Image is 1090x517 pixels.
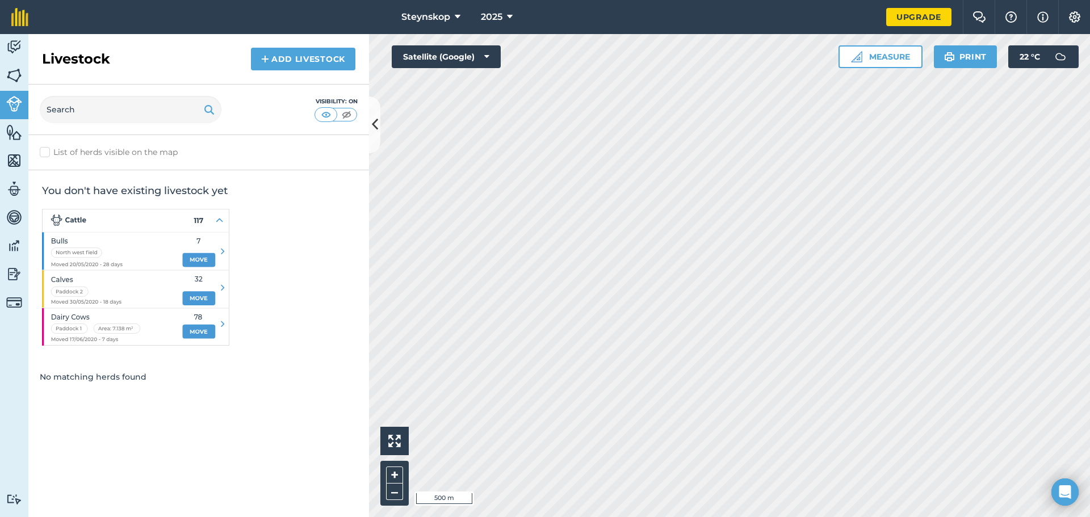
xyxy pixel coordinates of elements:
[1008,45,1079,68] button: 22 °C
[261,52,269,66] img: svg+xml;base64,PHN2ZyB4bWxucz0iaHR0cDovL3d3dy53My5vcmcvMjAwMC9zdmciIHdpZHRoPSIxNCIgaGVpZ2h0PSIyNC...
[934,45,997,68] button: Print
[944,50,955,64] img: svg+xml;base64,PHN2ZyB4bWxucz0iaHR0cDovL3d3dy53My5vcmcvMjAwMC9zdmciIHdpZHRoPSIxOSIgaGVpZ2h0PSIyNC...
[42,184,355,197] h2: You don't have existing livestock yet
[6,295,22,310] img: svg+xml;base64,PD94bWwgdmVyc2lvbj0iMS4wIiBlbmNvZGluZz0idXRmLTgiPz4KPCEtLSBHZW5lcmF0b3I6IEFkb2JlIE...
[1049,45,1072,68] img: svg+xml;base64,PD94bWwgdmVyc2lvbj0iMS4wIiBlbmNvZGluZz0idXRmLTgiPz4KPCEtLSBHZW5lcmF0b3I6IEFkb2JlIE...
[204,103,215,116] img: svg+xml;base64,PHN2ZyB4bWxucz0iaHR0cDovL3d3dy53My5vcmcvMjAwMC9zdmciIHdpZHRoPSIxOSIgaGVpZ2h0PSIyNC...
[1037,10,1049,24] img: svg+xml;base64,PHN2ZyB4bWxucz0iaHR0cDovL3d3dy53My5vcmcvMjAwMC9zdmciIHdpZHRoPSIxNyIgaGVpZ2h0PSIxNy...
[388,435,401,447] img: Four arrows, one pointing top left, one top right, one bottom right and the last bottom left
[6,180,22,197] img: svg+xml;base64,PD94bWwgdmVyc2lvbj0iMS4wIiBlbmNvZGluZz0idXRmLTgiPz4KPCEtLSBHZW5lcmF0b3I6IEFkb2JlIE...
[42,50,110,68] h2: Livestock
[386,484,403,500] button: –
[392,45,501,68] button: Satellite (Google)
[6,152,22,169] img: svg+xml;base64,PHN2ZyB4bWxucz0iaHR0cDovL3d3dy53My5vcmcvMjAwMC9zdmciIHdpZHRoPSI1NiIgaGVpZ2h0PSI2MC...
[386,466,403,484] button: +
[839,45,923,68] button: Measure
[1051,478,1079,506] div: Open Intercom Messenger
[481,10,502,24] span: 2025
[1020,45,1040,68] span: 22 ° C
[6,96,22,112] img: svg+xml;base64,PD94bWwgdmVyc2lvbj0iMS4wIiBlbmNvZGluZz0idXRmLTgiPz4KPCEtLSBHZW5lcmF0b3I6IEFkb2JlIE...
[972,11,986,23] img: Two speech bubbles overlapping with the left bubble in the forefront
[319,109,333,120] img: svg+xml;base64,PHN2ZyB4bWxucz0iaHR0cDovL3d3dy53My5vcmcvMjAwMC9zdmciIHdpZHRoPSI1MCIgaGVpZ2h0PSI0MC...
[28,359,369,394] div: No matching herds found
[11,8,28,26] img: fieldmargin Logo
[1068,11,1081,23] img: A cog icon
[6,67,22,84] img: svg+xml;base64,PHN2ZyB4bWxucz0iaHR0cDovL3d3dy53My5vcmcvMjAwMC9zdmciIHdpZHRoPSI1NiIgaGVpZ2h0PSI2MC...
[6,494,22,505] img: svg+xml;base64,PD94bWwgdmVyc2lvbj0iMS4wIiBlbmNvZGluZz0idXRmLTgiPz4KPCEtLSBHZW5lcmF0b3I6IEFkb2JlIE...
[339,109,354,120] img: svg+xml;base64,PHN2ZyB4bWxucz0iaHR0cDovL3d3dy53My5vcmcvMjAwMC9zdmciIHdpZHRoPSI1MCIgaGVpZ2h0PSI0MC...
[6,237,22,254] img: svg+xml;base64,PD94bWwgdmVyc2lvbj0iMS4wIiBlbmNvZGluZz0idXRmLTgiPz4KPCEtLSBHZW5lcmF0b3I6IEFkb2JlIE...
[6,266,22,283] img: svg+xml;base64,PD94bWwgdmVyc2lvbj0iMS4wIiBlbmNvZGluZz0idXRmLTgiPz4KPCEtLSBHZW5lcmF0b3I6IEFkb2JlIE...
[315,97,358,106] div: Visibility: On
[851,51,862,62] img: Ruler icon
[886,8,951,26] a: Upgrade
[401,10,450,24] span: Steynskop
[251,48,355,70] a: Add Livestock
[6,209,22,226] img: svg+xml;base64,PD94bWwgdmVyc2lvbj0iMS4wIiBlbmNvZGluZz0idXRmLTgiPz4KPCEtLSBHZW5lcmF0b3I6IEFkb2JlIE...
[40,146,358,158] label: List of herds visible on the map
[6,124,22,141] img: svg+xml;base64,PHN2ZyB4bWxucz0iaHR0cDovL3d3dy53My5vcmcvMjAwMC9zdmciIHdpZHRoPSI1NiIgaGVpZ2h0PSI2MC...
[1004,11,1018,23] img: A question mark icon
[40,96,221,123] input: Search
[6,39,22,56] img: svg+xml;base64,PD94bWwgdmVyc2lvbj0iMS4wIiBlbmNvZGluZz0idXRmLTgiPz4KPCEtLSBHZW5lcmF0b3I6IEFkb2JlIE...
